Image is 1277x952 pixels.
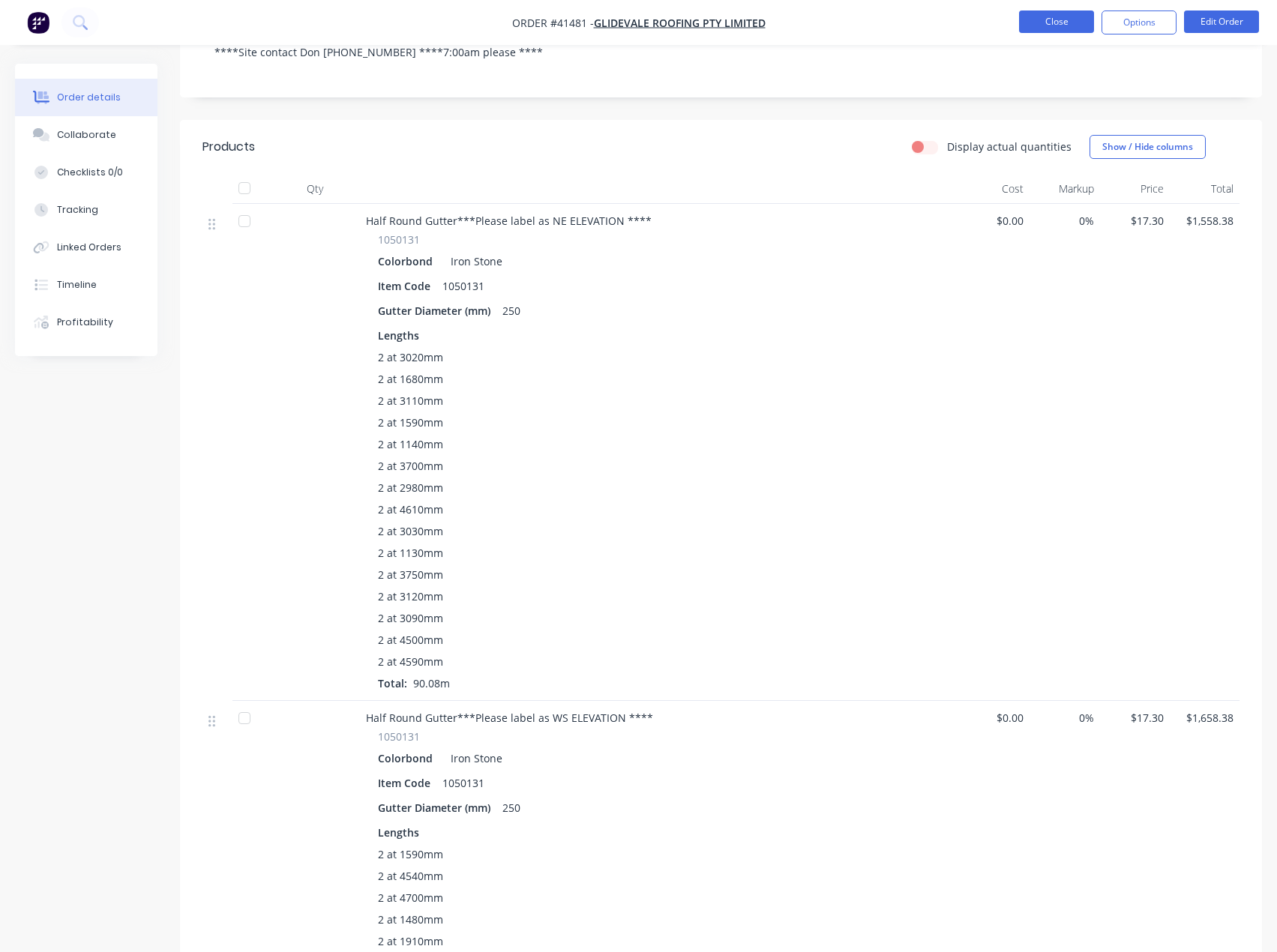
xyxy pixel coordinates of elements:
[378,846,443,862] span: 2 at 1590mm
[378,371,443,387] span: 2 at 1680mm
[1176,213,1234,229] span: $1,558.38
[378,729,420,744] span: 1050131
[378,797,496,819] div: Gutter Diameter (mm)
[378,501,443,517] span: 2 at 4610mm
[202,138,255,156] div: Products
[436,275,490,297] div: 1050131
[378,610,443,626] span: 2 at 3090mm
[378,676,407,690] span: Total:
[1036,710,1093,726] span: 0%
[512,16,594,30] span: Order #41481 -
[378,933,443,949] span: 2 at 1910mm
[57,91,121,104] div: Order details
[378,825,419,840] span: Lengths
[407,676,456,690] span: 90.08m
[378,747,439,769] div: Colorbond
[27,11,49,34] img: Factory
[378,250,439,272] div: Colorbond
[378,328,419,343] span: Lengths
[378,275,436,297] div: Item Code
[378,349,443,365] span: 2 at 3020mm
[1030,174,1099,204] div: Markup
[270,174,360,204] div: Qty
[15,266,157,304] button: Timeline
[496,797,526,819] div: 250
[15,191,157,229] button: Tracking
[378,632,443,648] span: 2 at 4500mm
[378,436,443,452] span: 2 at 1140mm
[1106,710,1164,726] span: $17.30
[15,116,157,154] button: Collaborate
[366,711,653,725] span: Half Round Gutter***Please label as WS ELEVATION ****
[445,250,502,272] div: Iron Stone
[1036,213,1093,229] span: 0%
[436,772,490,794] div: 1050131
[378,868,443,884] span: 2 at 4540mm
[1102,10,1177,34] button: Options
[1184,10,1259,33] button: Edit Order
[378,772,436,794] div: Item Code
[966,710,1024,726] span: $0.00
[378,890,443,906] span: 2 at 4700mm
[378,415,443,430] span: 2 at 1590mm
[378,912,443,927] span: 2 at 1480mm
[378,300,496,322] div: Gutter Diameter (mm)
[378,458,443,474] span: 2 at 3700mm
[445,747,502,769] div: Iron Stone
[57,241,121,254] div: Linked Orders
[378,545,443,561] span: 2 at 1130mm
[378,393,443,409] span: 2 at 3110mm
[15,79,157,116] button: Order details
[378,654,443,669] span: 2 at 4590mm
[15,304,157,341] button: Profitability
[57,203,98,217] div: Tracking
[1090,135,1206,159] button: Show / Hide columns
[1170,174,1240,204] div: Total
[378,567,443,582] span: 2 at 3750mm
[57,128,116,142] div: Collaborate
[960,174,1030,204] div: Cost
[1106,213,1164,229] span: $17.30
[1019,10,1094,33] button: Close
[15,154,157,191] button: Checklists 0/0
[57,278,97,292] div: Timeline
[966,213,1024,229] span: $0.00
[378,232,420,247] span: 1050131
[947,139,1072,154] label: Display actual quantities
[496,300,526,322] div: 250
[594,16,766,30] a: Glidevale Roofing Pty Limited
[366,214,652,228] span: Half Round Gutter***Please label as NE ELEVATION ****
[378,480,443,495] span: 2 at 2980mm
[15,229,157,266] button: Linked Orders
[57,316,113,329] div: Profitability
[57,166,123,179] div: Checklists 0/0
[378,588,443,604] span: 2 at 3120mm
[1100,174,1170,204] div: Price
[378,523,443,539] span: 2 at 3030mm
[1176,710,1234,726] span: $1,658.38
